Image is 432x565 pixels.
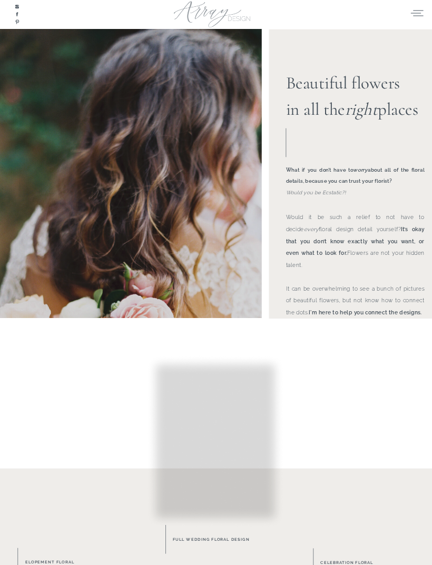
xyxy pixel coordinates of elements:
[286,189,346,195] i: Would you be Ecstatic?!
[286,212,425,308] p: Would it be such a relief to not have to decide floral design detail yourself? Flowers are not yo...
[286,70,428,120] h2: Beautiful flowers in all the places
[286,226,425,256] b: It’s okay that you don’t know exactly what you want, or even what to look for.
[304,226,319,232] i: every
[286,167,425,184] b: What if you don’t have to about all of the floral details, because you can trust your florist?
[173,536,286,543] a: Full Wedding Floral Design
[345,98,378,120] i: right
[309,309,421,315] b: I'm here to help you connect the designs.
[353,167,367,173] i: worry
